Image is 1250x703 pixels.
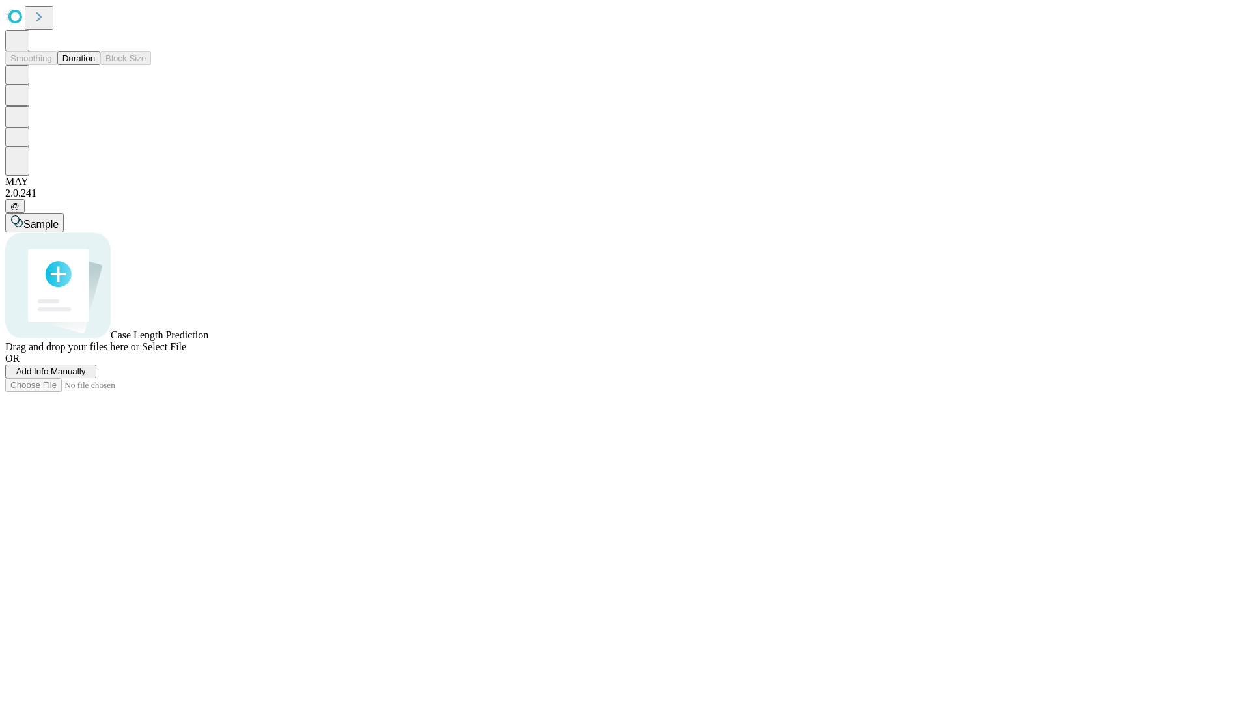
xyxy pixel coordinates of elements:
[5,199,25,213] button: @
[16,366,86,376] span: Add Info Manually
[57,51,100,65] button: Duration
[5,51,57,65] button: Smoothing
[5,341,139,352] span: Drag and drop your files here or
[5,187,1245,199] div: 2.0.241
[5,353,20,364] span: OR
[142,341,186,352] span: Select File
[10,201,20,211] span: @
[5,213,64,232] button: Sample
[5,176,1245,187] div: MAY
[5,365,96,378] button: Add Info Manually
[111,329,208,340] span: Case Length Prediction
[100,51,151,65] button: Block Size
[23,219,59,230] span: Sample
